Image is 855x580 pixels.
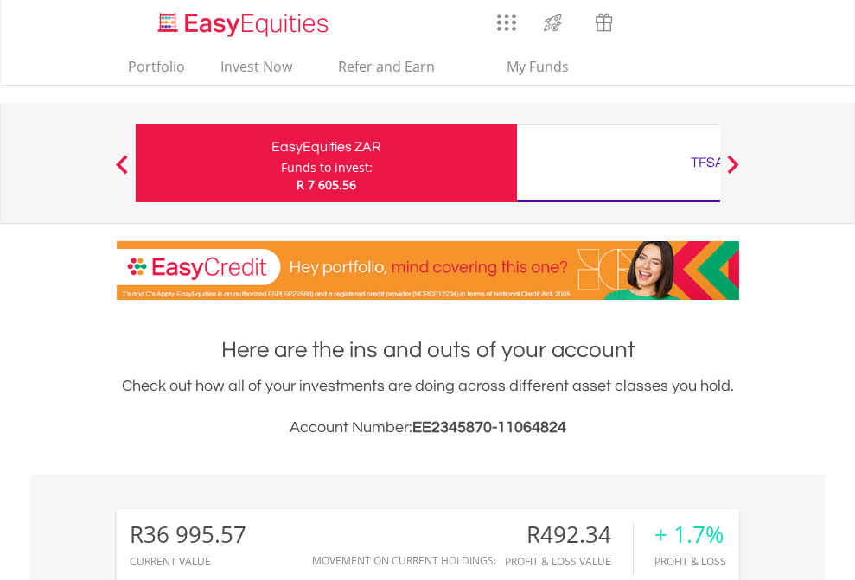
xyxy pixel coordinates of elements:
a: Portfolio [121,58,192,85]
a: Home page [151,4,335,39]
button: Previous [105,163,139,181]
img: grid-menu-icon.svg [497,13,516,32]
div: R492.34 [505,522,633,547]
div: Check out how all of your investments are doing across different asset classes you hold. [117,374,739,440]
a: Invest Now [214,58,299,85]
img: vouchers-v2.svg [590,9,618,36]
span: Refer and Earn [338,57,435,76]
img: EasyCredit Promotion Banner [117,241,739,300]
img: EasyEquities_Logo.png [155,10,335,39]
a: Notifications [629,4,673,39]
button: Next [716,163,750,181]
span: R 7 605.56 [297,176,356,193]
div: Profit & Loss [654,556,726,567]
div: R36 995.57 [130,522,246,547]
a: AppsGrid [486,4,527,32]
div: CURRENT VALUE [130,556,246,567]
img: thrive-v2.svg [539,9,567,36]
h3: Account Number: [117,416,739,440]
a: Vouchers [578,4,629,36]
a: FAQ's and Support [673,4,718,39]
span: My Funds [482,55,595,78]
div: Movement on Current Holdings: [312,555,496,566]
a: My Profile [718,4,762,42]
div: Profit & Loss Value [505,556,633,567]
a: Refer and Earn [321,58,453,85]
span: EE2345870-11064824 [412,419,566,436]
div: EasyEquities ZAR [146,135,507,159]
div: Funds to invest: [281,159,373,176]
h1: Here are the ins and outs of your account [117,335,739,366]
div: + 1.7% [654,522,726,547]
